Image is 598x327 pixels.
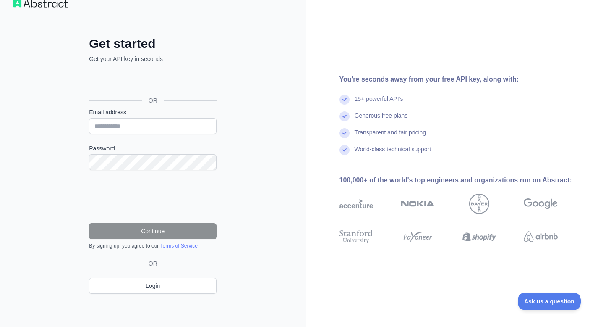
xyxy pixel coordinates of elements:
[145,259,161,268] span: OR
[89,144,217,153] label: Password
[524,194,558,214] img: google
[89,55,217,63] p: Get your API key in seconds
[339,95,350,105] img: check mark
[469,194,489,214] img: bayer
[89,36,217,51] h2: Get started
[355,95,403,111] div: 15+ powerful API's
[339,228,373,245] img: stanford university
[401,194,435,214] img: nokia
[339,111,350,121] img: check mark
[89,278,217,294] a: Login
[89,108,217,116] label: Email address
[524,228,558,245] img: airbnb
[462,228,496,245] img: shopify
[339,175,585,185] div: 100,000+ of the world's top engineers and organizations run on Abstract:
[339,128,350,138] img: check mark
[85,72,219,91] iframe: Sign in with Google Button
[339,74,585,84] div: You're seconds away from your free API key, along with:
[339,145,350,155] img: check mark
[89,223,217,239] button: Continue
[401,228,435,245] img: payoneer
[160,243,197,249] a: Terms of Service
[89,243,217,249] div: By signing up, you agree to our .
[339,194,373,214] img: accenture
[355,128,426,145] div: Transparent and fair pricing
[89,180,217,213] iframe: reCAPTCHA
[355,145,431,162] div: World-class technical support
[518,293,581,310] iframe: Toggle Customer Support
[142,96,164,105] span: OR
[355,111,408,128] div: Generous free plans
